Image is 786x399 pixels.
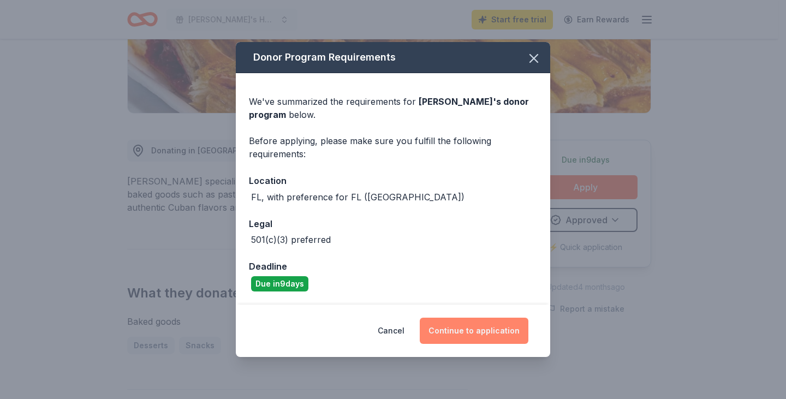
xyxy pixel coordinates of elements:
div: Donor Program Requirements [236,42,550,73]
div: We've summarized the requirements for below. [249,95,537,121]
button: Cancel [378,318,404,344]
div: Before applying, please make sure you fulfill the following requirements: [249,134,537,160]
div: Deadline [249,259,537,273]
div: Legal [249,217,537,231]
div: Location [249,174,537,188]
button: Continue to application [420,318,528,344]
div: Due in 9 days [251,276,308,291]
div: FL, with preference for FL ([GEOGRAPHIC_DATA]) [251,190,465,204]
div: 501(c)(3) preferred [251,233,331,246]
